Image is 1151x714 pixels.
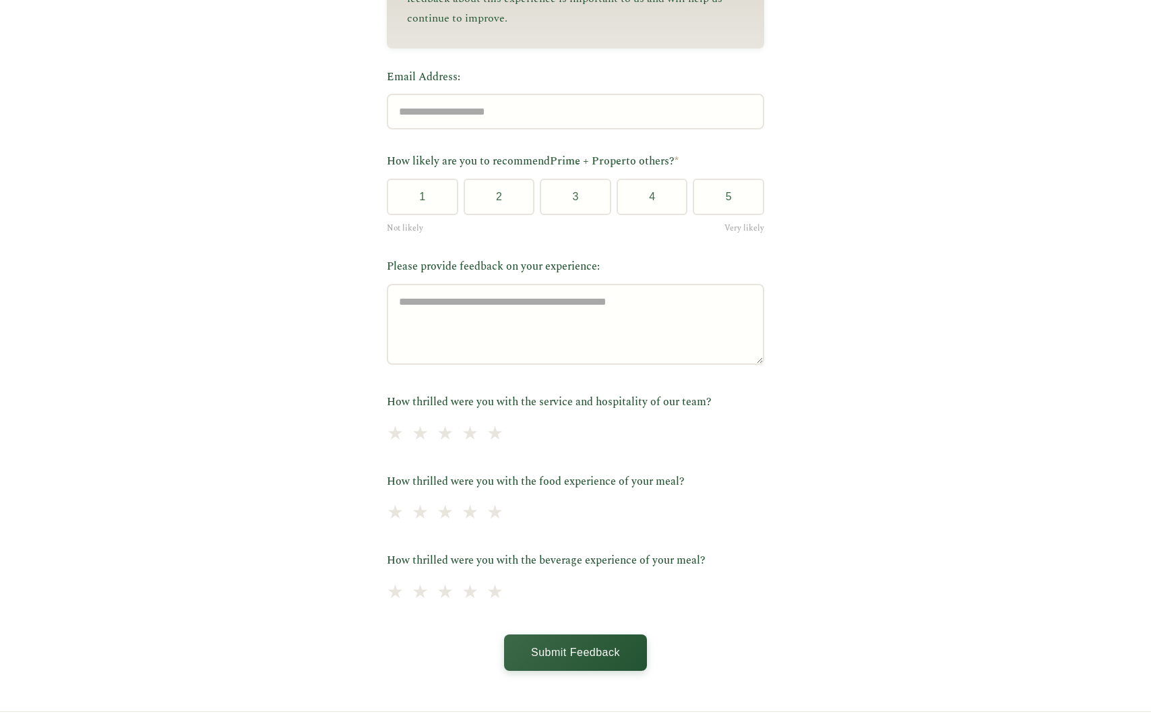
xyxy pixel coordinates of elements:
span: ★ [462,419,478,450]
button: 1 [387,179,458,215]
button: 2 [464,179,535,215]
label: How thrilled were you with the food experience of your meal? [387,473,764,491]
span: ★ [462,578,478,608]
span: ★ [462,498,478,529]
span: ★ [487,419,503,450]
button: 5 [693,179,764,215]
span: ★ [437,419,454,450]
label: Email Address: [387,69,764,86]
button: Submit Feedback [504,634,647,671]
span: ★ [412,578,429,608]
label: How likely are you to recommend to others? [387,153,764,171]
span: ★ [437,498,454,529]
button: 3 [540,179,611,215]
span: Prime + Proper [550,153,626,169]
span: ★ [412,498,429,529]
span: Very likely [724,222,764,235]
label: How thrilled were you with the service and hospitality of our team? [387,394,764,411]
span: ★ [387,498,404,529]
span: Not likely [387,222,423,235]
span: ★ [387,419,404,450]
label: How thrilled were you with the beverage experience of your meal? [387,552,764,570]
span: ★ [412,419,429,450]
button: 4 [617,179,688,215]
span: ★ [387,578,404,608]
span: ★ [487,498,503,529]
span: ★ [487,578,503,608]
label: Please provide feedback on your experience: [387,258,764,276]
span: ★ [437,578,454,608]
